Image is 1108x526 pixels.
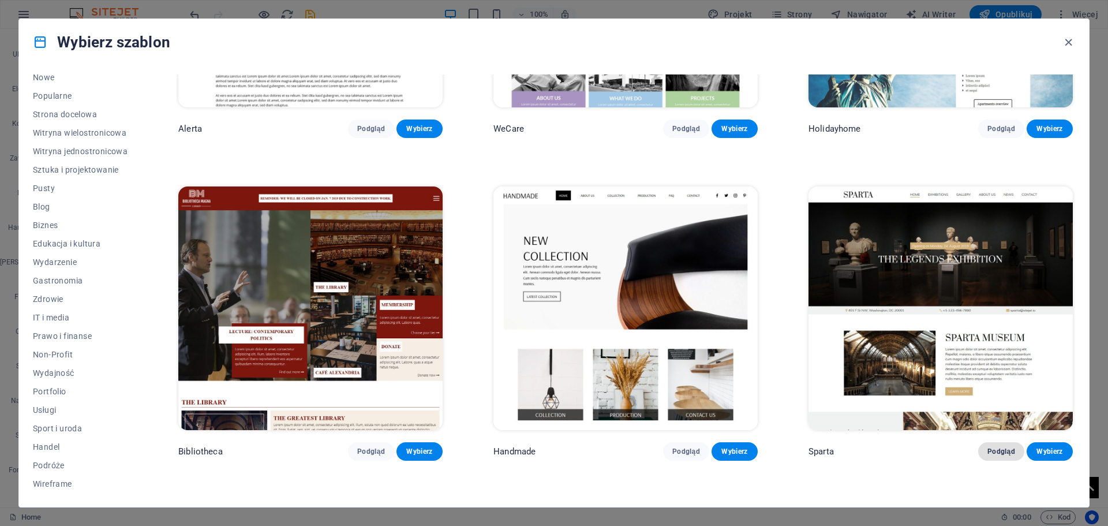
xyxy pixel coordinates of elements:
span: Sport i uroda [33,424,128,433]
span: Witryna jednostronicowa [33,147,128,156]
span: Gastronomia [33,276,128,285]
span: Strona docelowa [33,110,128,119]
span: Handel [33,442,128,452]
button: Podgląd [348,120,394,138]
span: Zdrowie [33,294,128,304]
p: Holidayhome [808,123,861,135]
button: Podgląd [978,442,1024,461]
button: Wydarzenie [33,253,128,271]
span: Podgląd [357,124,385,133]
button: Blog [33,197,128,216]
button: Portfolio [33,382,128,401]
span: Blog [33,202,128,211]
p: Bibliotheca [178,446,223,457]
button: Sport i uroda [33,419,128,438]
button: Witryna wielostronicowa [33,124,128,142]
span: Podróże [33,461,128,470]
span: Podgląd [672,447,700,456]
button: Sztuka i projektowanie [33,161,128,179]
span: Pusty [33,184,128,193]
button: Wybierz [396,120,443,138]
span: Podgląd [672,124,700,133]
button: Non-Profit [33,345,128,364]
span: Edukacja i kultura [33,239,128,248]
button: Podgląd [978,120,1024,138]
p: Handmade [493,446,536,457]
button: Witryna jednostronicowa [33,142,128,161]
button: Usługi [33,401,128,419]
button: Podgląd [663,442,709,461]
button: Podgląd [663,120,709,138]
button: Wireframe [33,475,128,493]
button: Zdrowie [33,290,128,308]
span: Wybierz [721,447,748,456]
button: Biznes [33,216,128,234]
button: Popularne [33,87,128,105]
span: Witryna wielostronicowa [33,128,128,137]
span: Popularne [33,91,128,100]
img: Sparta [808,186,1073,430]
span: Wybierz [1036,447,1064,456]
span: Prawo i finanse [33,331,128,341]
span: Wybierz [1036,124,1064,133]
button: Wybierz [712,120,758,138]
button: Wybierz [396,442,443,461]
span: Wybierz [721,124,748,133]
img: Handmade [493,186,758,430]
button: Podróże [33,456,128,475]
span: Wydarzenie [33,258,128,267]
button: Strona docelowa [33,105,128,124]
span: Portfolio [33,387,128,396]
button: Podgląd [348,442,394,461]
p: Sparta [808,446,834,457]
h4: Wybierz szablon [33,33,170,51]
button: Edukacja i kultura [33,234,128,253]
span: Wybierz [406,124,433,133]
button: Gastronomia [33,271,128,290]
span: Biznes [33,221,128,230]
button: Nowe [33,68,128,87]
span: Podgląd [357,447,385,456]
button: Handel [33,438,128,456]
button: IT i media [33,308,128,327]
button: Wydajność [33,364,128,382]
img: Bibliotheca [178,186,443,430]
span: Wireframe [33,479,128,488]
span: Podgląd [987,124,1015,133]
p: Alerta [178,123,202,135]
span: Wybierz [406,447,433,456]
button: Wybierz [712,442,758,461]
button: Prawo i finanse [33,327,128,345]
span: Usługi [33,405,128,415]
span: Nowe [33,73,128,82]
button: Pusty [33,179,128,197]
span: Sztuka i projektowanie [33,165,128,174]
p: WeCare [493,123,524,135]
span: Podgląd [987,447,1015,456]
button: Wybierz [1027,120,1073,138]
span: Wydajność [33,368,128,378]
button: Wybierz [1027,442,1073,461]
span: Non-Profit [33,350,128,359]
span: IT i media [33,313,128,322]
